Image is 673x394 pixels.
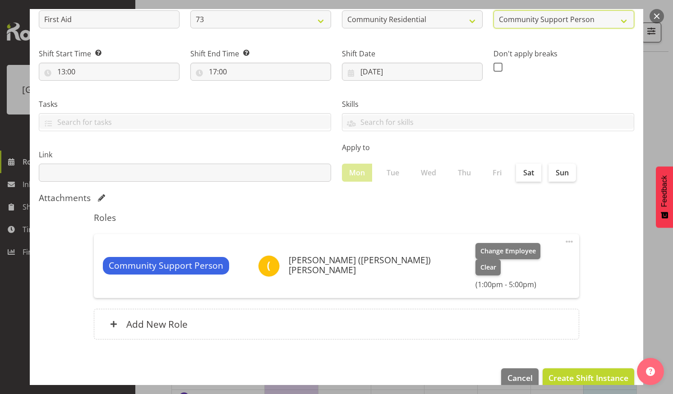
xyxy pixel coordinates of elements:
span: Cancel [507,372,533,384]
button: Clear [475,259,501,275]
h6: [PERSON_NAME] ([PERSON_NAME]) [PERSON_NAME] [289,255,468,275]
input: Click to select... [342,63,483,81]
label: Tasks [39,99,331,110]
label: Shift Start Time [39,48,180,59]
label: Link [39,149,331,160]
label: Sat [516,164,541,182]
label: Thu [451,164,478,182]
img: gill-harsimran-singh11916.jpg [258,255,280,277]
input: Search for skills [342,115,634,129]
span: Create Shift Instance [549,372,628,384]
label: Wed [414,164,443,182]
img: help-xxl-2.png [646,367,655,376]
input: Click to select... [190,63,331,81]
label: Fri [485,164,509,182]
h6: Add New Role [126,318,188,330]
button: Change Employee [475,243,541,259]
label: Skills [342,99,634,110]
button: Cancel [501,368,538,388]
label: Apply to [342,142,634,153]
h6: (1:00pm - 5:00pm) [475,280,556,289]
label: Mon [342,164,372,182]
label: Sun [549,164,576,182]
button: Feedback - Show survey [656,166,673,228]
input: Click to select... [39,63,180,81]
h5: Roles [94,212,579,223]
input: Shift Instance Name [39,10,180,28]
span: Community Support Person [109,259,223,272]
label: Don't apply breaks [493,48,634,59]
button: Create Shift Instance [543,368,634,388]
input: Search for tasks [39,115,331,129]
label: Shift Date [342,48,483,59]
span: Feedback [660,175,668,207]
label: Tue [379,164,406,182]
span: Change Employee [480,246,536,256]
h5: Attachments [39,192,91,203]
span: Clear [480,262,496,272]
label: Shift End Time [190,48,331,59]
